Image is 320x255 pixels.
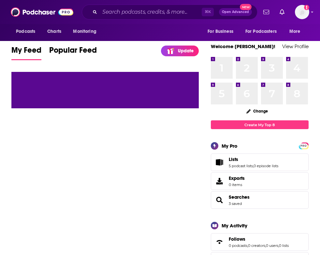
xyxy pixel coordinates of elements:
[265,243,266,248] span: ,
[11,45,41,60] a: My Feed
[229,164,253,168] a: 5 podcast lists
[211,233,309,251] span: Follows
[68,25,105,38] button: open menu
[202,8,214,16] span: ⌘ K
[241,25,286,38] button: open menu
[242,107,272,115] button: Change
[248,243,265,248] a: 0 creators
[229,175,245,181] span: Exports
[213,177,226,186] span: Exports
[282,43,309,49] a: View Profile
[253,164,254,168] span: ,
[300,143,308,148] a: PRO
[211,43,275,49] a: Welcome [PERSON_NAME]!
[161,46,199,56] a: Update
[254,164,278,168] a: 0 episode lists
[178,48,194,54] p: Update
[229,201,242,206] a: 3 saved
[49,45,97,59] span: Popular Feed
[16,27,35,36] span: Podcasts
[222,143,238,149] div: My Pro
[229,156,238,162] span: Lists
[295,5,309,19] button: Show profile menu
[300,143,308,148] span: PRO
[49,45,97,60] a: Popular Feed
[229,182,245,187] span: 0 items
[245,27,277,36] span: For Podcasters
[213,158,226,167] a: Lists
[211,154,309,171] span: Lists
[229,236,245,242] span: Follows
[277,7,287,18] a: Show notifications dropdown
[211,172,309,190] a: Exports
[100,7,202,17] input: Search podcasts, credits, & more...
[211,120,309,129] a: Create My Top 8
[295,5,309,19] img: User Profile
[11,45,41,59] span: My Feed
[229,243,247,248] a: 0 podcasts
[11,6,73,18] img: Podchaser - Follow, Share and Rate Podcasts
[229,156,278,162] a: Lists
[203,25,241,38] button: open menu
[47,27,61,36] span: Charts
[304,5,309,10] svg: Add a profile image
[247,243,248,248] span: ,
[222,10,249,14] span: Open Advanced
[82,5,257,20] div: Search podcasts, credits, & more...
[11,25,44,38] button: open menu
[208,27,233,36] span: For Business
[219,8,252,16] button: Open AdvancedNew
[279,243,289,248] a: 0 lists
[222,222,247,229] div: My Activity
[43,25,65,38] a: Charts
[229,194,250,200] a: Searches
[295,5,309,19] span: Logged in as maggielindenberg
[289,27,300,36] span: More
[213,237,226,247] a: Follows
[285,25,309,38] button: open menu
[213,195,226,205] a: Searches
[73,27,96,36] span: Monitoring
[261,7,272,18] a: Show notifications dropdown
[211,191,309,209] span: Searches
[229,236,289,242] a: Follows
[266,243,278,248] a: 0 users
[278,243,279,248] span: ,
[240,4,252,10] span: New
